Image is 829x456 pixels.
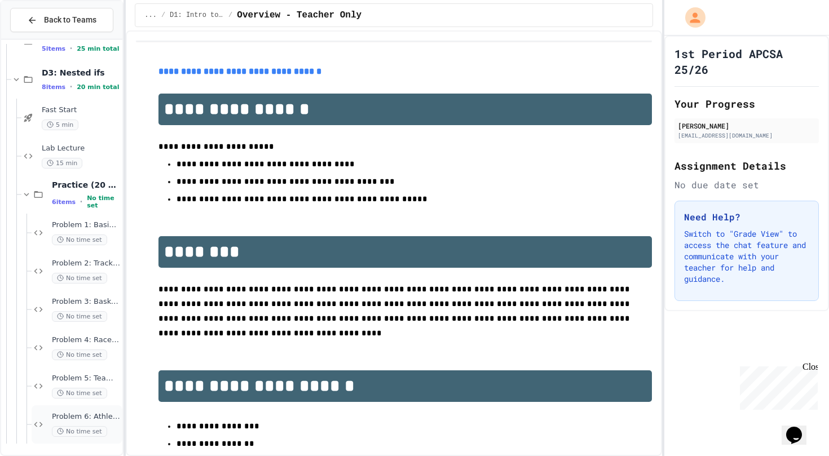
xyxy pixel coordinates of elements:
[161,11,165,20] span: /
[684,228,809,285] p: Switch to "Grade View" to access the chat feature and communicate with your teacher for help and ...
[678,121,815,131] div: [PERSON_NAME]
[52,234,107,245] span: No time set
[52,297,120,307] span: Problem 3: Basketball Scholarship Evaluation
[674,158,819,174] h2: Assignment Details
[87,194,120,209] span: No time set
[52,335,120,345] span: Problem 4: Race Pace Calculator
[170,11,224,20] span: D1: Intro to APCSA
[678,131,815,140] div: [EMAIL_ADDRESS][DOMAIN_NAME]
[144,11,157,20] span: ...
[52,220,120,230] span: Problem 1: Basic Swimming Qualification
[52,259,120,268] span: Problem 2: Track Meet Awards System
[70,82,72,91] span: •
[52,388,107,399] span: No time set
[44,14,96,26] span: Back to Teams
[735,362,818,410] iframe: chat widget
[782,411,818,445] iframe: chat widget
[674,96,819,112] h2: Your Progress
[52,349,107,360] span: No time set
[10,8,113,32] button: Back to Teams
[42,83,65,91] span: 8 items
[684,210,809,224] h3: Need Help?
[5,5,78,72] div: Chat with us now!Close
[52,198,76,206] span: 6 items
[674,46,819,77] h1: 1st Period APCSA 25/26
[52,180,120,190] span: Practice (20 mins)
[70,44,72,53] span: •
[228,11,232,20] span: /
[52,412,120,422] span: Problem 6: Athletic Achievement Tracker
[52,273,107,284] span: No time set
[42,45,65,52] span: 5 items
[42,68,120,78] span: D3: Nested ifs
[52,426,107,437] span: No time set
[673,5,708,30] div: My Account
[77,83,119,91] span: 20 min total
[80,197,82,206] span: •
[42,119,78,130] span: 5 min
[42,144,120,153] span: Lab Lecture
[42,158,82,169] span: 15 min
[674,178,819,192] div: No due date set
[42,105,120,115] span: Fast Start
[52,374,120,383] span: Problem 5: Team Qualification System
[77,45,119,52] span: 25 min total
[237,8,361,22] span: Overview - Teacher Only
[52,311,107,322] span: No time set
